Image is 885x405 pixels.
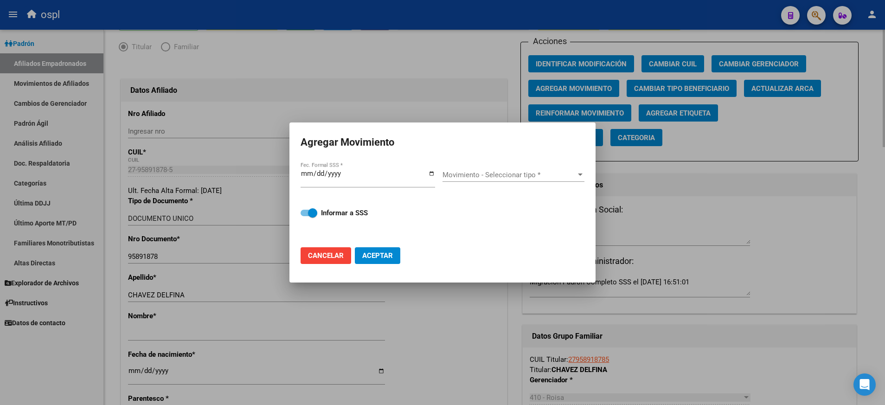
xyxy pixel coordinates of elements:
[308,251,344,260] span: Cancelar
[442,171,576,179] span: Movimiento - Seleccionar tipo *
[853,373,876,396] div: Open Intercom Messenger
[362,251,393,260] span: Aceptar
[321,209,368,217] strong: Informar a SSS
[301,134,584,151] h2: Agregar Movimiento
[355,247,400,264] button: Aceptar
[301,247,351,264] button: Cancelar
